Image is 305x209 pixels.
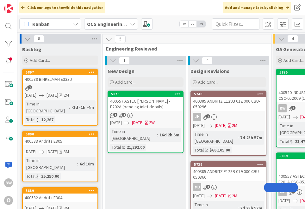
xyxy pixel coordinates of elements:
span: 1 [113,113,117,117]
span: [DATE] [278,114,290,120]
span: [DATE] [215,193,227,199]
span: [DATE] [47,148,58,155]
div: BW [278,104,287,112]
div: Total $ [193,146,207,153]
span: 5 [115,35,126,43]
div: 5740400385 ANDRITZ E129B 012.000 CBU- 050296 [191,91,266,111]
div: Time in [GEOGRAPHIC_DATA] [25,100,69,114]
div: 5890 [23,131,97,137]
span: Backlog [22,46,41,52]
span: : [39,116,40,123]
div: 400385 ANDRITZ E129B 012.000 CBU- 050296 [191,97,266,111]
span: : [124,144,125,151]
div: Click our logo to show/hide this navigation [19,2,105,13]
div: 7d 23h 57m [239,134,264,141]
span: 2x [188,21,197,27]
div: Total $ [278,138,292,145]
b: OCS Engineering Department [87,21,154,27]
span: Add Card... [30,57,50,63]
img: Visit kanbanzone.com [4,4,13,13]
span: 2 [206,185,210,189]
span: Design Revisions [190,68,229,74]
div: 5889 [23,188,97,194]
span: : [77,160,78,167]
span: 8 [34,35,44,43]
div: 5740 [191,91,266,97]
a: 5890400583 Andritz E305[DATE][DATE]3MTime in [GEOGRAPHIC_DATA]:6d 10mTotal $:25,250.00 [22,131,98,182]
div: Time in [GEOGRAPHIC_DATA] [110,128,157,142]
div: 25,250.00 [40,173,61,180]
span: 1 [291,106,296,110]
div: 16d 2h 5m [158,131,181,138]
div: 400582 Andritz E304 [23,194,97,202]
div: 5890 [26,132,97,136]
div: 2M [232,122,237,129]
div: 5889 [26,188,97,193]
span: : [69,104,70,111]
div: Total $ [110,144,124,151]
div: $66,105.00 [208,146,232,153]
span: 4 [122,113,126,117]
span: [DATE] [278,197,290,204]
div: 2W [149,119,155,126]
div: Time in [GEOGRAPHIC_DATA] [25,157,77,171]
div: 21,292.00 [125,144,146,151]
span: Add Card... [115,79,135,85]
div: 5897400589 BINKELMAN E333D [23,69,97,83]
div: 5739 [194,162,266,167]
div: 12,267 [40,116,55,123]
span: Engineering Reviewed [106,45,263,52]
span: 2 [206,114,210,118]
span: 1 [119,57,130,64]
div: MJ [191,183,266,191]
div: 5739400385 ANDRITZ E128B 019.000 CBU- 050360 [191,162,266,181]
span: 2 [28,85,32,89]
span: 3x [197,21,205,27]
span: : [207,146,208,153]
div: 5890400583 Andritz E305 [23,131,97,145]
div: Add and manage tabs by clicking [223,2,291,13]
div: 5889400582 Andritz E304 [23,188,97,202]
input: Quick Filter... [212,18,259,30]
span: New Design [108,68,134,74]
div: 5739 [191,162,266,167]
span: : [292,138,293,145]
span: [DATE] [193,122,205,129]
div: JH [193,113,201,121]
a: 5870400557 ASTEC [PERSON_NAME] - E202A (pending inlet details)[DATE][DATE]2WTime in [GEOGRAPHIC_D... [108,91,184,153]
span: 1x [180,21,188,27]
div: 5897 [23,69,97,75]
div: 5740 [194,92,266,96]
span: [DATE] [193,193,205,199]
div: Time in [GEOGRAPHIC_DATA] [193,131,238,145]
div: 2M [64,92,69,99]
div: 5870 [111,92,183,96]
span: [DATE] [215,122,227,129]
span: 4 [287,35,298,43]
span: [DATE] [25,92,36,99]
div: 5870400557 ASTEC [PERSON_NAME] - E202A (pending inlet details) [108,91,183,111]
div: 2M [232,193,237,199]
div: Total $ [25,116,39,123]
span: [DATE] [47,92,58,99]
div: 400385 ANDRITZ E128B 019.000 CBU- 050360 [191,167,266,181]
span: Add Card... [198,79,218,85]
span: [DATE] [132,119,144,126]
span: [DATE] [25,148,36,155]
span: : [39,173,40,180]
div: 6d 10m [78,160,96,167]
div: Total $ [25,173,39,180]
div: 5870 [108,91,183,97]
span: [DATE] [110,119,122,126]
div: O [4,196,13,205]
div: 5897 [26,70,97,75]
div: 400583 Andritz E305 [23,137,97,145]
div: BW [4,178,13,187]
div: MJ [193,183,201,191]
div: 3M [64,148,69,155]
div: -1d -1h -4m [70,104,96,111]
span: 4 [202,57,213,64]
span: Add Card... [283,57,304,63]
div: JH [191,113,266,121]
a: 5897400589 BINKELMAN E333D[DATE][DATE]2MTime in [GEOGRAPHIC_DATA]:-1d -1h -4mTotal $:12,267 [22,69,98,126]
